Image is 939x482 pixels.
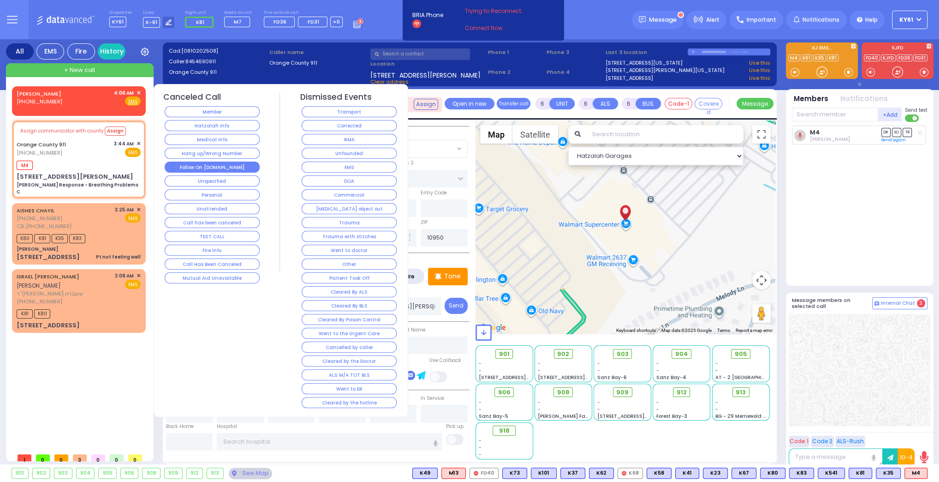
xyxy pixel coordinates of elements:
button: TEST CALL [165,231,260,242]
div: BLS [789,468,814,479]
div: - [479,444,529,451]
a: FD36 [897,54,912,61]
u: EMS [128,98,138,105]
span: - [538,399,541,406]
a: M4 [810,129,820,136]
span: - [479,399,481,406]
span: [STREET_ADDRESS][PERSON_NAME] [370,71,481,78]
button: Members [794,94,828,104]
div: BLS [560,468,585,479]
button: Transport [302,106,397,117]
a: Orange County 911 [17,141,66,148]
span: Message [649,15,677,24]
span: 4:06 AM [114,90,134,96]
span: BG - 29 Merriewold S. [715,413,767,420]
div: 902 [33,468,50,478]
div: BLS [502,468,527,479]
div: K541 [818,468,845,479]
span: Forest Bay-3 [656,413,687,420]
a: [STREET_ADDRESS] [606,74,653,82]
div: EMS [36,43,64,60]
span: M7 [234,18,242,25]
span: Notifications [802,16,839,24]
div: 912 [187,468,203,478]
div: BLS [412,468,438,479]
button: BUS [636,98,661,109]
button: Follow On [DOMAIN_NAME] [165,162,260,173]
span: K81 [196,18,204,26]
span: 901 [499,349,510,359]
a: FD40 [864,54,880,61]
div: K49 [412,468,438,479]
button: Mutual Aid Unavailable [165,272,260,283]
div: K41 [675,468,699,479]
label: Use Callback [429,357,461,364]
a: [PERSON_NAME] [17,90,61,97]
span: KY61 [899,16,913,24]
label: ZIP [421,219,428,226]
span: [PHONE_NUMBER] [17,98,62,105]
div: 908 [143,468,160,478]
a: Use this [749,74,770,82]
div: 913 [207,468,223,478]
span: Phone 2 [488,68,544,76]
div: [PERSON_NAME] Response - Breathing Problems C [17,181,141,195]
span: Clear address [370,78,409,85]
span: 3:25 AM [115,206,134,213]
button: Code 2 [811,436,834,447]
div: 904 [77,468,95,478]
p: Tone [444,271,461,281]
label: Orange County 911 [169,68,267,76]
a: K61 [801,54,812,61]
a: Use this [749,66,770,74]
label: Back Home [166,423,194,430]
span: [PERSON_NAME] Farm [538,413,592,420]
label: Fire units on call [264,10,343,16]
a: Send again [881,137,906,143]
span: 912 [677,388,687,397]
div: K35 [876,468,901,479]
span: +0 [333,18,340,25]
span: BRIA Phone [412,11,443,19]
button: Unfounded [302,148,397,159]
span: ר' [PERSON_NAME] שענברוין [17,290,112,298]
button: ALS-Rush [835,436,865,447]
button: Cleared by the Doctor [302,355,397,367]
div: K101 [531,468,557,479]
a: AISHES CHAYIL [17,207,54,214]
button: Assign [414,99,438,110]
button: Show satellite imagery [512,125,558,144]
button: Other [302,259,397,270]
button: Call Has Been Canceled [165,259,260,270]
a: FD31 [913,54,927,61]
button: Code 1 [789,436,809,447]
span: - [597,406,600,413]
div: Fire [67,43,95,60]
label: Night unit [185,10,216,16]
span: CB: [PHONE_NUMBER] [17,223,71,230]
a: Connect Now [465,24,538,32]
div: BLS [675,468,699,479]
div: K37 [560,468,585,479]
span: SECTION 5 [370,140,468,157]
label: KJFD [862,46,933,52]
button: Hatzalah Info [165,120,260,131]
button: ALS [593,98,618,109]
span: EMS [125,213,141,223]
span: 918 [499,426,510,435]
span: 0 [110,454,124,461]
span: - [715,399,718,406]
span: K35 [52,234,68,243]
span: DR [881,128,891,137]
a: K81 [827,54,838,61]
a: [STREET_ADDRESS][PERSON_NAME][US_STATE] [606,66,725,74]
span: M4 [17,161,33,170]
span: FD31 [308,18,319,25]
span: 908 [557,388,570,397]
span: - [656,360,659,367]
span: Sanz Bay-5 [479,413,508,420]
h4: Dismissed Events [300,92,372,102]
button: Cancelled by caller [302,342,397,353]
span: - [538,360,541,367]
span: K-61 [143,17,160,28]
